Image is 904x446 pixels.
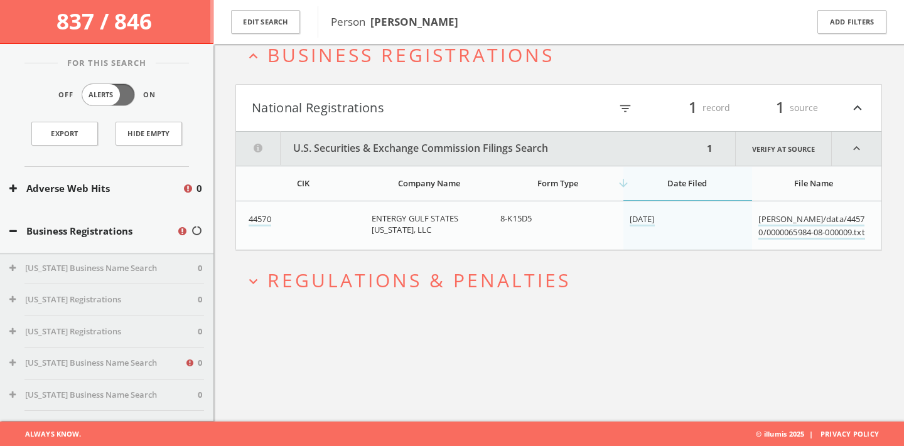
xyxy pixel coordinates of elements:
[500,178,616,189] div: Form Type
[849,97,866,119] i: expand_less
[9,262,198,275] button: [US_STATE] Business Name Search
[249,178,358,189] div: CIK
[236,132,703,166] button: U.S. Securities & Exchange Commission Filings Search
[758,213,864,240] a: [PERSON_NAME]/data/44570/0000065984-08-000009.txt
[231,10,300,35] button: Edit Search
[267,42,554,68] span: Business Registrations
[703,132,716,166] div: 1
[817,10,886,35] button: Add Filters
[31,122,98,146] a: Export
[58,90,73,100] span: Off
[58,57,156,70] span: For This Search
[372,178,487,189] div: Company Name
[245,270,882,290] button: expand_moreRegulations & Penalties
[617,177,630,189] i: arrow_downward
[370,14,458,29] b: [PERSON_NAME]
[198,420,202,433] span: 0
[770,97,790,119] span: 1
[372,213,458,235] span: ENTERGY GULF STATES [US_STATE], LLC
[198,389,202,401] span: 0
[245,45,882,65] button: expand_lessBusiness Registrations
[758,178,869,189] div: File Name
[683,97,702,119] span: 1
[500,213,532,224] span: 8-K15D5
[56,6,157,36] span: 837 / 846
[116,122,182,146] button: Hide Empty
[9,294,198,306] button: [US_STATE] Registrations
[9,181,182,196] button: Adverse Web Hits
[630,178,745,189] div: Date Filed
[804,429,818,438] span: |
[267,267,571,293] span: Regulations & Penalties
[9,357,185,369] button: [US_STATE] Business Name Search
[735,132,832,166] a: Verify at source
[9,389,198,401] button: [US_STATE] Business Name Search
[143,90,156,100] span: On
[743,97,818,119] div: source
[198,262,202,275] span: 0
[331,14,458,29] span: Person
[196,181,202,196] span: 0
[198,326,202,338] span: 0
[236,201,881,250] div: grid
[630,213,655,226] a: [DATE]
[655,97,730,119] div: record
[245,273,262,290] i: expand_more
[618,102,632,115] i: filter_list
[9,420,185,433] button: [US_STATE] Business Name Search
[252,97,559,119] button: National Registrations
[9,326,198,338] button: [US_STATE] Registrations
[245,48,262,65] i: expand_less
[9,224,176,238] button: Business Registrations
[198,357,202,369] span: 0
[198,294,202,306] span: 0
[249,213,271,226] a: 44570
[832,132,881,166] i: expand_less
[821,429,879,438] a: Privacy Policy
